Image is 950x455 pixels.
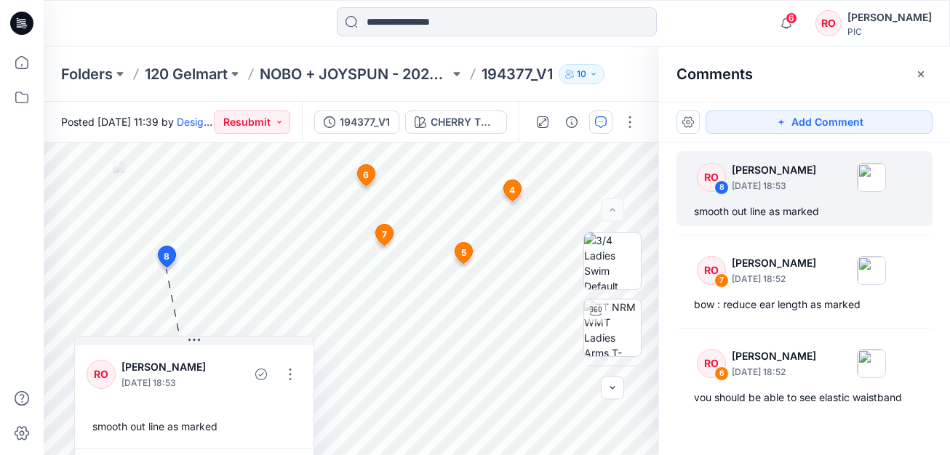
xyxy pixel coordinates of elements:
button: CHERRY TOMATO [405,110,507,134]
p: [PERSON_NAME] [732,347,816,365]
div: 194377_V1 [340,114,390,130]
span: 7 [382,228,387,241]
button: 194377_V1 [314,110,399,134]
div: you should be able to see elastic waistband behind back body at waist. [694,389,915,424]
p: [DATE] 18:52 [732,365,816,379]
div: RO [697,163,726,192]
h2: Comments [676,65,753,83]
span: Posted [DATE] 11:39 by [61,114,214,129]
span: 4 [509,184,515,197]
button: 10 [559,64,604,84]
a: NOBO + JOYSPUN - 20250912_120_GC [260,64,450,84]
p: [PERSON_NAME] [732,254,816,272]
div: 8 [714,180,729,195]
p: [PERSON_NAME] [121,358,217,376]
div: RO [87,360,116,389]
div: bow : reduce ear length as marked [694,296,915,313]
a: 120 Gelmart [145,64,228,84]
p: 10 [577,66,586,82]
div: RO [815,10,842,36]
a: Design Team [177,116,239,128]
img: 3/4 Ladies Swim Default [584,233,641,289]
div: RO [697,349,726,378]
button: Details [560,110,583,134]
button: Add Comment [706,110,933,134]
a: Folders [61,64,113,84]
div: CHERRY TOMATO [431,114,498,130]
span: 8 [164,250,169,263]
span: 6 [786,12,797,24]
img: TT NRM WMT Ladies Arms T-POSE [584,299,641,356]
div: smooth out line as marked [694,203,915,220]
div: PIC [847,26,932,37]
p: [DATE] 18:52 [732,272,816,286]
p: [PERSON_NAME] [732,161,816,179]
div: 6 [714,366,729,381]
div: [PERSON_NAME] [847,9,932,26]
span: 5 [461,246,466,259]
div: 7 [714,273,729,288]
div: smooth out line as marked [87,413,302,440]
p: [DATE] 18:53 [732,179,816,193]
span: 6 [363,169,369,182]
p: [DATE] 18:53 [121,376,217,390]
div: RO [697,256,726,285]
p: 194377_V1 [482,64,553,84]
